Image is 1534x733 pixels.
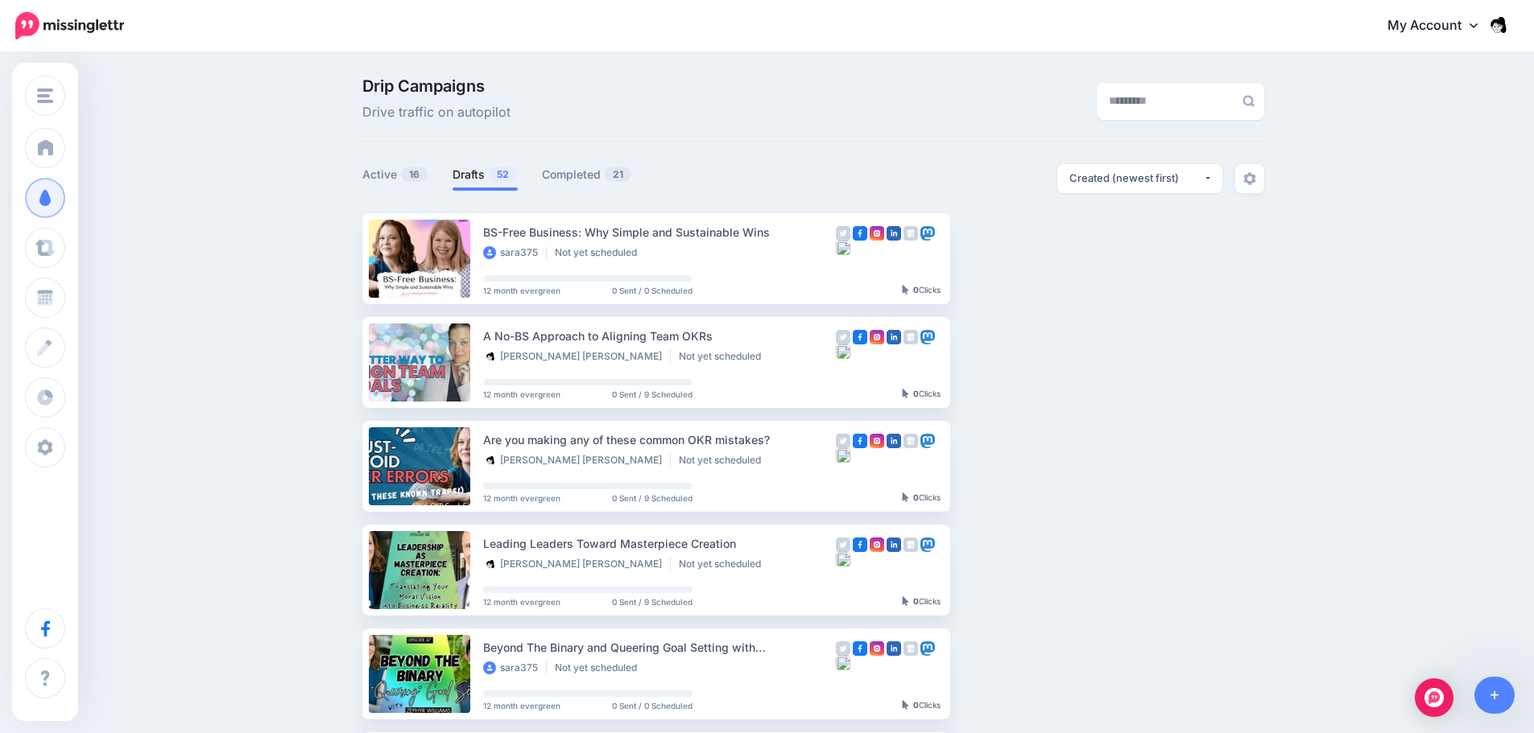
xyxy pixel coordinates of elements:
img: facebook-square.png [853,226,867,241]
li: [PERSON_NAME] [PERSON_NAME] [483,350,671,363]
b: 0 [913,389,919,398]
span: 16 [401,167,428,182]
b: 0 [913,492,919,502]
img: bluesky-square.png [836,344,850,359]
li: [PERSON_NAME] [PERSON_NAME] [483,454,671,467]
img: google_business-grey-square.png [903,434,918,448]
img: facebook-square.png [853,537,867,552]
img: twitter-grey-square.png [836,330,850,344]
div: Created (newest first) [1069,171,1203,186]
img: google_business-grey-square.png [903,330,918,344]
button: Created (newest first) [1057,164,1222,193]
div: Beyond The Binary and Queering Goal Setting with [PERSON_NAME] [483,638,836,657]
img: bluesky-square.png [836,241,850,255]
img: mastodon-square.png [920,330,935,344]
img: settings-grey.png [1243,172,1256,185]
div: A No-BS Approach to Aligning Team OKRs [483,327,836,345]
span: 12 month evergreen [483,598,560,606]
img: google_business-grey-square.png [903,226,918,241]
li: [PERSON_NAME] [PERSON_NAME] [483,558,671,570]
div: Clicks [902,493,941,503]
img: pointer-grey-darker.png [902,492,909,502]
img: facebook-square.png [853,434,867,448]
div: Leading Leaders Toward Masterpiece Creation [483,534,836,553]
img: twitter-grey-square.png [836,434,850,448]
li: Not yet scheduled [555,661,645,674]
li: Not yet scheduled [679,454,769,467]
img: mastodon-square.png [920,226,935,241]
img: google_business-grey-square.png [903,641,918,656]
img: linkedin-square.png [887,641,901,656]
img: instagram-square.png [870,330,884,344]
img: instagram-square.png [870,226,884,241]
img: mastodon-square.png [920,641,935,656]
img: linkedin-square.png [887,330,901,344]
span: 12 month evergreen [483,494,560,502]
span: 0 Sent / 9 Scheduled [612,598,693,606]
img: instagram-square.png [870,434,884,448]
img: twitter-grey-square.png [836,226,850,241]
div: Clicks [902,286,941,295]
span: Drive traffic on autopilot [362,102,511,123]
span: 21 [605,167,631,182]
img: bluesky-square.png [836,448,850,463]
img: mastodon-square.png [920,537,935,552]
img: search-grey-6.png [1242,95,1255,107]
img: bluesky-square.png [836,552,850,566]
b: 0 [913,596,919,606]
img: pointer-grey-darker.png [902,285,909,294]
img: pointer-grey-darker.png [902,596,909,606]
b: 0 [913,285,919,294]
span: 0 Sent / 0 Scheduled [612,702,693,710]
div: Clicks [902,701,941,710]
span: 12 month evergreen [483,702,560,710]
div: Open Intercom Messenger [1415,678,1453,717]
li: sara375 [483,246,547,259]
img: facebook-square.png [853,641,867,656]
img: bluesky-square.png [836,656,850,670]
div: Clicks [902,597,941,607]
span: 12 month evergreen [483,390,560,398]
b: 0 [913,700,919,710]
img: mastodon-square.png [920,434,935,448]
a: Drafts52 [453,165,518,184]
div: Clicks [902,389,941,399]
img: menu.png [37,89,53,103]
span: 0 Sent / 9 Scheduled [612,494,693,502]
a: My Account [1371,6,1510,46]
span: 0 Sent / 9 Scheduled [612,390,693,398]
li: Not yet scheduled [679,558,769,570]
img: pointer-grey-darker.png [902,389,909,398]
img: Missinglettr [15,12,124,39]
img: twitter-grey-square.png [836,537,850,552]
li: Not yet scheduled [679,350,769,363]
span: Drip Campaigns [362,78,511,94]
img: linkedin-square.png [887,226,901,241]
div: BS-Free Business: Why Simple and Sustainable Wins [483,223,836,241]
div: Are you making any of these common OKR mistakes? [483,430,836,449]
img: instagram-square.png [870,537,884,552]
img: linkedin-square.png [887,537,901,552]
li: Not yet scheduled [555,246,645,259]
span: 52 [489,167,517,182]
img: twitter-grey-square.png [836,641,850,656]
span: 0 Sent / 0 Scheduled [612,286,693,294]
img: facebook-square.png [853,330,867,344]
img: pointer-grey-darker.png [902,700,909,710]
img: google_business-grey-square.png [903,537,918,552]
img: instagram-square.png [870,641,884,656]
li: sara375 [483,661,547,674]
span: 12 month evergreen [483,286,560,294]
img: linkedin-square.png [887,434,901,448]
a: Completed21 [542,165,632,184]
a: Active16 [362,165,428,184]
